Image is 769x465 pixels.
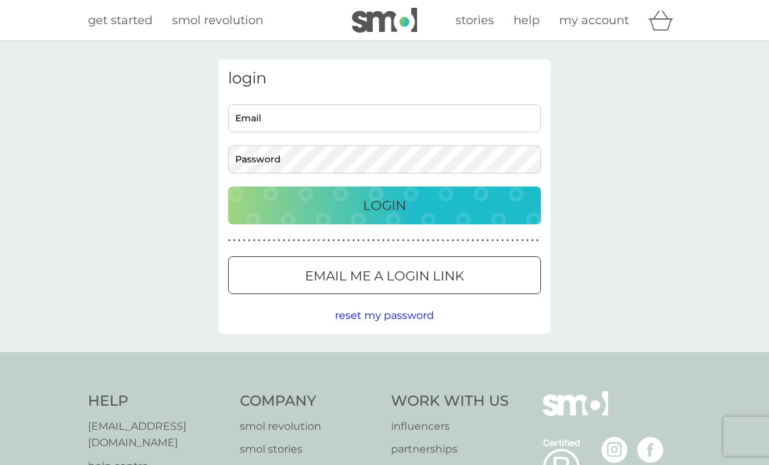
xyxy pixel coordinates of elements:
p: ● [298,237,300,244]
button: Email me a login link [228,256,541,294]
p: ● [407,237,410,244]
a: get started [88,11,152,30]
p: ● [253,237,255,244]
p: ● [501,237,504,244]
p: ● [457,237,459,244]
h4: Work With Us [391,391,509,412]
img: visit the smol Instagram page [602,437,628,463]
img: smol [352,8,417,33]
p: ● [512,237,514,244]
img: visit the smol Facebook page [637,437,663,463]
p: ● [487,237,489,244]
p: ● [476,237,479,244]
p: ● [293,237,295,244]
p: ● [412,237,414,244]
p: ● [432,237,435,244]
p: ● [368,237,370,244]
span: stories [456,13,494,27]
p: ● [452,237,454,244]
p: ● [328,237,330,244]
p: ● [278,237,280,244]
p: ● [427,237,429,244]
img: smol [543,391,608,436]
p: ● [323,237,325,244]
p: ● [521,237,524,244]
p: ● [268,237,270,244]
p: ● [461,237,464,244]
a: influencers [391,418,509,435]
p: ● [497,237,499,244]
p: ● [288,237,291,244]
p: ● [392,237,395,244]
p: ● [238,237,240,244]
p: ● [332,237,335,244]
p: ● [258,237,261,244]
p: ● [516,237,519,244]
span: smol revolution [172,13,263,27]
span: reset my password [335,309,434,322]
a: smol revolution [172,11,263,30]
p: ● [387,237,390,244]
a: partnerships [391,441,509,458]
p: ● [447,237,450,244]
a: my account [559,11,629,30]
p: ● [313,237,315,244]
p: ● [437,237,439,244]
p: ● [302,237,305,244]
p: Email me a login link [305,265,464,286]
p: ● [402,237,405,244]
a: smol revolution [240,418,379,435]
p: ● [422,237,424,244]
a: [EMAIL_ADDRESS][DOMAIN_NAME] [88,418,227,451]
p: ● [347,237,350,244]
p: Login [363,195,406,216]
h4: Company [240,391,379,412]
p: ● [342,237,345,244]
p: ● [338,237,340,244]
span: get started [88,13,152,27]
p: ● [357,237,360,244]
p: ● [263,237,265,244]
p: ● [243,237,246,244]
p: ● [467,237,469,244]
p: ● [228,237,231,244]
p: ● [536,237,539,244]
p: ● [233,237,236,244]
a: stories [456,11,494,30]
a: smol stories [240,441,379,458]
p: ● [283,237,285,244]
p: ● [353,237,355,244]
p: ● [442,237,444,244]
p: ● [506,237,509,244]
h3: login [228,69,541,88]
h4: Help [88,391,227,412]
p: ● [377,237,380,244]
p: ● [527,237,529,244]
div: basket [648,7,681,33]
span: help [514,13,540,27]
button: Login [228,187,541,224]
p: ● [362,237,365,244]
p: ● [491,237,494,244]
p: ● [397,237,399,244]
p: ● [482,237,484,244]
button: reset my password [335,307,434,324]
p: ● [273,237,276,244]
p: ● [417,237,420,244]
p: ● [308,237,310,244]
p: ● [472,237,474,244]
p: ● [317,237,320,244]
p: ● [531,237,534,244]
a: help [514,11,540,30]
p: ● [248,237,251,244]
p: ● [372,237,375,244]
p: ● [382,237,384,244]
span: my account [559,13,629,27]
